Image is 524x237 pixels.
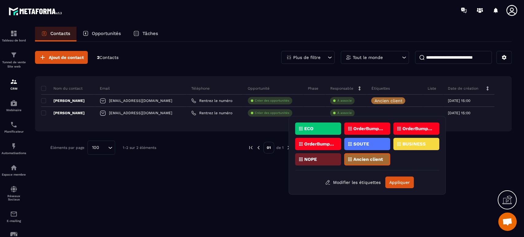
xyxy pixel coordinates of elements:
span: Ajout de contact [49,54,84,60]
p: Nom du contact [41,86,83,91]
p: À associe [337,99,351,103]
p: Webinaire [2,108,26,112]
a: formationformationTableau de bord [2,25,26,47]
p: À associe [337,111,351,115]
p: NOPE [304,157,317,161]
p: ECO [304,126,313,131]
p: [PERSON_NAME] [41,111,85,115]
p: Ancien client [374,99,402,103]
p: Opportunités [92,31,121,36]
a: automationsautomationsAutomatisations [2,138,26,159]
img: email [10,210,17,218]
p: CRM [2,87,26,90]
img: automations [10,142,17,150]
img: formation [10,78,17,85]
p: Email [100,86,110,91]
p: [PERSON_NAME] [41,98,85,103]
p: Responsable [330,86,353,91]
a: Opportunités [76,27,127,41]
div: Search for option [87,141,115,155]
p: 1-2 sur 2 éléments [123,146,156,150]
button: Ajout de contact [35,51,88,64]
p: Date de création [448,86,478,91]
img: formation [10,30,17,37]
p: Téléphone [191,86,210,91]
p: Tâches [142,31,158,36]
p: Ancien client [353,157,383,161]
input: Search for option [101,144,107,151]
button: Modifier les étiquettes [320,177,385,188]
p: de 1 [276,145,284,150]
p: Créer des opportunités [255,111,289,115]
p: BUSINESS [402,142,426,146]
p: [DATE] 15:00 [448,99,470,103]
p: Tunnel de vente Site web [2,60,26,69]
span: 100 [90,144,101,151]
a: formationformationTunnel de vente Site web [2,47,26,73]
p: OrderBump chakras [353,126,383,131]
a: automationsautomationsWebinaire [2,95,26,116]
p: Étiquettes [371,86,390,91]
a: formationformationCRM [2,73,26,95]
p: 2 [97,55,118,60]
a: schedulerschedulerPlanificateur [2,116,26,138]
p: [DATE] 15:00 [448,111,470,115]
img: formation [10,51,17,59]
img: automations [10,99,17,107]
img: social-network [10,185,17,193]
p: 01 [263,142,274,153]
a: Tâches [127,27,164,41]
img: prev [256,145,261,150]
p: Espace membre [2,173,26,176]
p: Contacts [50,31,70,36]
p: Créer des opportunités [255,99,289,103]
img: next [286,145,291,150]
p: OrderBump Ho'opo [402,126,432,131]
a: social-networksocial-networkRéseaux Sociaux [2,181,26,206]
p: Éléments par page [50,146,84,150]
p: Automatisations [2,151,26,155]
a: Contacts [35,27,76,41]
p: Réseaux Sociaux [2,194,26,201]
p: Tableau de bord [2,39,26,42]
div: Ouvrir le chat [498,212,517,231]
p: Opportunité [248,86,270,91]
img: scheduler [10,121,17,128]
p: Liste [428,86,436,91]
a: emailemailE-mailing [2,206,26,227]
p: Plus de filtre [293,55,320,60]
span: Contacts [99,55,118,60]
button: Appliquer [385,177,414,188]
img: prev [248,145,254,150]
a: automationsautomationsEspace membre [2,159,26,181]
p: Tout le monde [353,55,383,60]
p: E-mailing [2,219,26,223]
p: SOUTE [353,142,369,146]
img: logo [9,6,64,17]
p: Planificateur [2,130,26,133]
img: automations [10,164,17,171]
p: OrderBump Ho'opo + Chakras [304,142,334,146]
p: Phase [308,86,318,91]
